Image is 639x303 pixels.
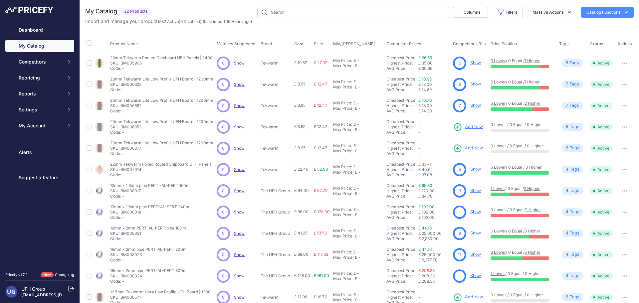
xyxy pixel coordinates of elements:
span: 6 [566,145,568,151]
span: 7 [566,81,568,87]
a: 3 Higher [525,228,540,233]
a: 5 Lower [491,58,506,63]
a: Show [234,231,245,236]
a: Cheapest Price: [386,268,416,273]
div: Max Price: [333,106,353,111]
div: Max Price: [333,191,353,196]
p: SKU: BM005905 [110,61,217,66]
span: £ 82.79 [314,188,327,193]
span: 6 [566,124,568,130]
button: Price [314,41,326,47]
div: Max Price: [333,148,353,154]
span: Price [314,41,325,47]
a: Cheapest Price: [386,247,416,252]
a: Cheapest Price: [386,183,416,188]
a: Show [234,103,245,108]
div: £ [355,191,357,196]
span: 0 [222,167,225,173]
p: Tekwarm [261,82,292,87]
p: 20mm Tekwarm Lite Low Profile UFH Board | 1200mm x 600mm | 200mm Centre for 16mm Pipe [110,119,217,124]
span: Tag [562,123,583,131]
p: Tekwarm [261,167,292,172]
div: Max Price: [333,84,353,90]
p: SKU: BM006853 [110,124,217,130]
span: £ 19.57 [294,60,307,65]
span: s [577,209,579,215]
div: £ [353,79,356,84]
div: £ 14.89 [418,87,450,92]
a: Cheapest Price: [386,55,416,60]
a: Alerts [5,146,74,158]
span: Active [590,124,613,130]
span: - [418,140,420,145]
span: Product Name [110,41,138,46]
span: Show [234,273,245,278]
div: - [356,58,359,63]
a: Show [234,82,245,87]
span: £ 12.47 [314,81,327,86]
a: Show [234,210,245,215]
a: 5 Higher [525,250,540,255]
div: Min Price: [333,58,352,63]
a: Show [470,167,481,172]
span: Add New [465,124,483,130]
p: Code: - [110,108,217,114]
span: Repricing [19,75,62,81]
span: Competitor URLs [453,41,486,46]
div: £ [355,148,357,154]
span: 3 [459,188,461,194]
div: £ [355,170,357,175]
span: s [577,81,579,87]
span: Active [590,81,613,88]
a: Show [470,81,481,86]
p: / 0 Equal / [491,101,552,106]
div: - [357,63,360,69]
span: 5 [566,60,568,66]
div: AVG Price: [386,172,418,178]
div: £ [353,58,356,63]
span: £ 12.47 [314,124,327,129]
span: 1 [459,209,461,215]
span: Competitors [19,59,62,65]
a: Add New [453,122,483,132]
div: Min Price: [333,100,352,106]
div: AVG Price: [386,66,418,71]
span: Price Position [491,41,517,46]
span: Matches Suggested [217,41,256,46]
div: Max Price: [333,127,353,132]
div: Highest Price: [386,146,418,151]
a: £ 44.16 [418,247,432,252]
a: My Catalog [5,40,74,52]
a: Show [470,252,481,257]
a: Show [234,146,245,151]
span: Add New [465,145,483,151]
p: / 0 Equal / [491,186,552,191]
a: Cheapest Price: [386,162,416,167]
span: 4 [566,188,568,194]
span: 0 [222,145,225,151]
a: 5 Lower [491,165,506,170]
span: 4 [566,166,568,173]
span: 0 [222,103,225,109]
p: / 0 Equal / [491,79,552,85]
a: 1 Lower [491,271,505,276]
span: £ 18.00 [418,82,432,87]
span: Show [234,252,245,257]
span: s [577,124,579,130]
a: Show [470,230,481,235]
span: 0 [222,209,225,215]
span: 32 Products [120,8,152,15]
button: Columns [453,7,488,18]
a: 6 Disabled [180,19,200,24]
span: Show [234,167,245,172]
p: / 0 Equal / 0 Higher [491,165,552,170]
span: £ 22.46 [294,167,308,172]
div: Max Price: [333,170,353,175]
p: Code: - [110,194,190,199]
span: £ 120.00 [418,188,435,193]
span: Tag [562,166,583,173]
a: 2 Higher [525,101,540,106]
a: £ 10.76 [418,98,432,103]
